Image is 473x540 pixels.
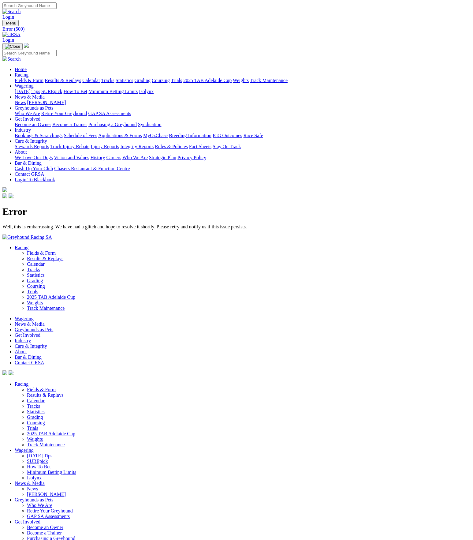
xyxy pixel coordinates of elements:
[54,166,130,171] a: Chasers Restaurant & Function Centre
[6,21,16,25] span: Menu
[2,26,471,32] div: Error (500)
[15,349,27,354] a: About
[27,470,76,475] a: Minimum Betting Limits
[2,50,57,56] input: Search
[5,44,20,49] img: Close
[15,160,42,166] a: Bar & Dining
[15,67,27,72] a: Home
[2,9,21,14] img: Search
[2,2,57,9] input: Search
[64,89,88,94] a: How To Bet
[88,111,131,116] a: GAP SA Assessments
[15,105,53,111] a: Greyhounds as Pets
[27,392,63,398] a: Results & Replays
[27,431,75,436] a: 2025 TAB Adelaide Cup
[27,503,52,508] a: Who We Are
[15,133,471,138] div: Industry
[15,149,27,155] a: About
[15,155,471,160] div: About
[15,122,51,127] a: Become an Owner
[189,144,211,149] a: Fact Sheets
[15,338,31,343] a: Industry
[82,78,100,83] a: Calendar
[120,144,154,149] a: Integrity Reports
[116,78,133,83] a: Statistics
[15,519,40,524] a: Get Involved
[2,20,19,26] button: Toggle navigation
[54,155,89,160] a: Vision and Values
[27,278,43,283] a: Grading
[27,250,56,256] a: Fields & Form
[27,100,66,105] a: [PERSON_NAME]
[15,497,53,502] a: Greyhounds as Pets
[2,206,471,217] h1: Error
[2,37,14,43] a: Login
[15,343,47,349] a: Care & Integrity
[15,138,47,144] a: Care & Integrity
[27,300,43,305] a: Weights
[15,321,45,327] a: News & Media
[152,78,170,83] a: Coursing
[27,508,73,513] a: Retire Your Greyhound
[15,144,49,149] a: Stewards Reports
[15,155,53,160] a: We Love Our Dogs
[15,448,34,453] a: Wagering
[98,133,142,138] a: Applications & Forms
[101,78,114,83] a: Tracks
[15,166,53,171] a: Cash Up Your Club
[15,133,62,138] a: Bookings & Scratchings
[15,127,31,133] a: Industry
[27,294,75,300] a: 2025 TAB Adelaide Cup
[15,381,28,387] a: Racing
[27,514,70,519] a: GAP SA Assessments
[2,224,471,230] p: Well, this is embarrassing. We have had a glitch and hope to resolve it shortly. Please retry and...
[213,133,242,138] a: ICG Outcomes
[15,78,471,83] div: Racing
[135,78,151,83] a: Grading
[213,144,241,149] a: Stay On Track
[15,111,471,116] div: Greyhounds as Pets
[15,72,28,77] a: Racing
[27,530,62,535] a: Become a Trainer
[27,426,38,431] a: Trials
[15,122,471,127] div: Get Involved
[9,193,13,198] img: twitter.svg
[15,116,40,122] a: Get Involved
[177,155,206,160] a: Privacy Policy
[27,525,63,530] a: Become an Owner
[91,144,119,149] a: Injury Reports
[2,370,7,375] img: facebook.svg
[27,403,40,409] a: Tracks
[15,360,44,365] a: Contact GRSA
[155,144,188,149] a: Rules & Policies
[15,481,45,486] a: News & Media
[2,193,7,198] img: facebook.svg
[243,133,263,138] a: Race Safe
[9,370,13,375] img: twitter.svg
[27,272,45,278] a: Statistics
[27,442,65,447] a: Track Maintenance
[27,283,45,289] a: Coursing
[27,437,43,442] a: Weights
[106,155,121,160] a: Careers
[64,133,97,138] a: Schedule of Fees
[27,492,66,497] a: [PERSON_NAME]
[15,177,55,182] a: Login To Blackbook
[15,354,42,360] a: Bar & Dining
[15,171,44,177] a: Contact GRSA
[2,14,14,20] a: Login
[138,122,161,127] a: Syndication
[122,155,148,160] a: Who We Are
[27,414,43,420] a: Grading
[15,111,40,116] a: Who We Are
[2,187,7,192] img: logo-grsa-white.png
[2,234,52,240] img: Greyhound Racing SA
[27,475,42,480] a: Isolynx
[15,144,471,149] div: Care & Integrity
[52,122,87,127] a: Become a Trainer
[27,306,65,311] a: Track Maintenance
[27,387,56,392] a: Fields & Form
[41,111,87,116] a: Retire Your Greyhound
[27,464,51,469] a: How To Bet
[27,409,45,414] a: Statistics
